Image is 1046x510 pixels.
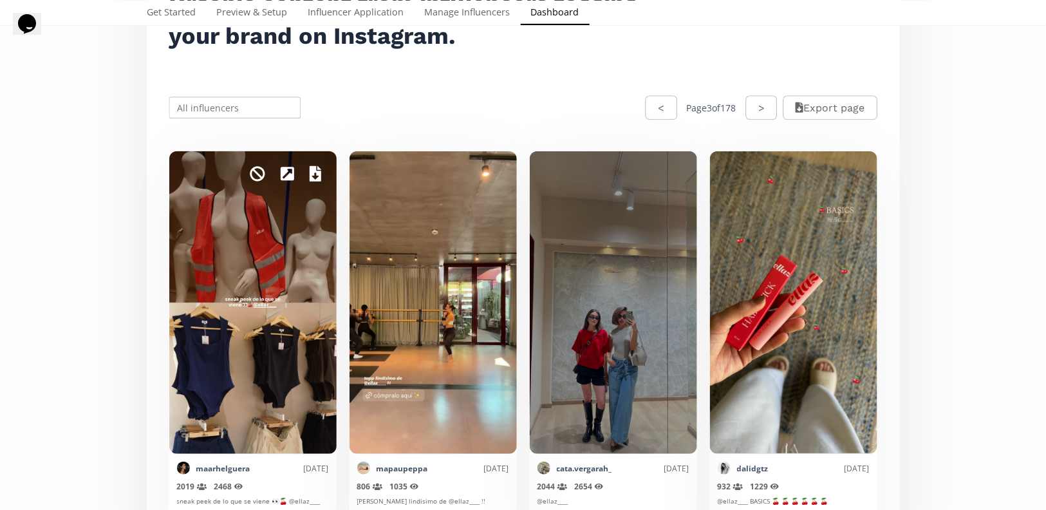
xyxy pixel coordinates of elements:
div: [DATE] [428,463,509,474]
span: 806 [357,481,382,492]
a: dalidgtz [737,463,769,474]
a: maarhelguera [196,463,250,474]
button: Export page [783,96,877,120]
img: 502018355_18510087139033969_1625453689987181256_n.jpg [537,462,550,475]
button: < [646,96,677,120]
button: > [746,96,777,120]
img: 503699953_18511338829043817_1290198793703987382_n.jpg [357,462,370,475]
span: 2468 [214,481,243,492]
span: 1035 [390,481,419,492]
div: [DATE] [612,463,689,474]
div: [DATE] [250,463,329,474]
span: 932 [718,481,743,492]
span: 2654 [575,481,604,492]
input: All influencers [167,95,303,120]
span: 2019 [177,481,207,492]
img: 504056662_18513456589007569_1671579976285952033_n.jpg [718,462,731,475]
span: 2044 [537,481,567,492]
div: Page 3 of 178 [687,102,736,115]
a: mapaupeppa [377,463,428,474]
a: cata.vergarah_ [557,463,612,474]
img: 556786661_18538480618003355_3607892479182208574_n.jpg [177,462,190,475]
div: [DATE] [769,463,870,474]
iframe: chat widget [13,13,54,52]
span: 1229 [751,481,780,492]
